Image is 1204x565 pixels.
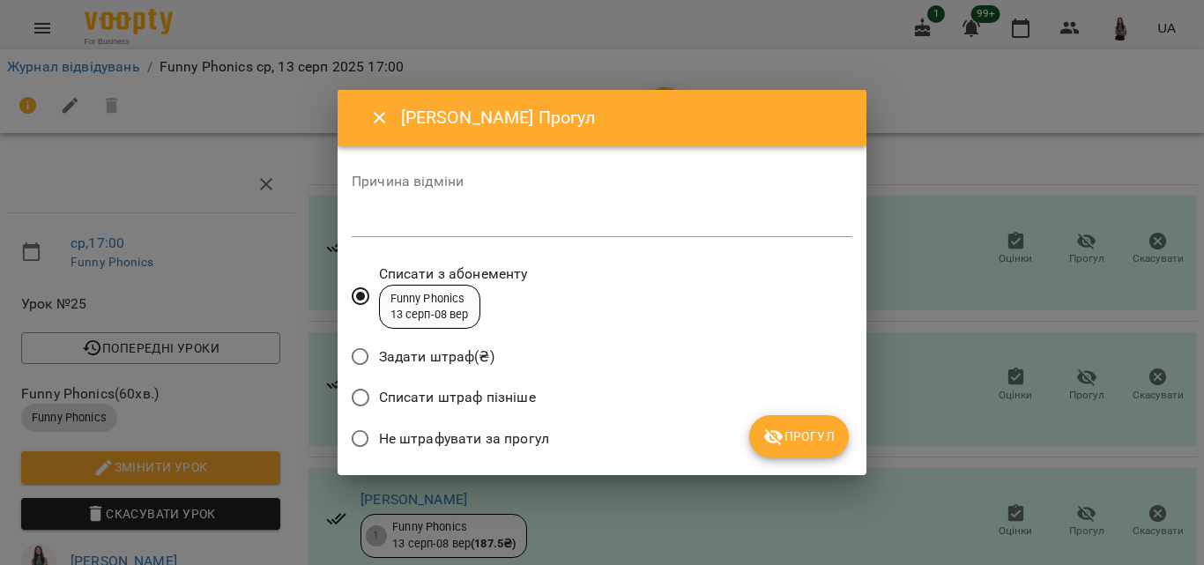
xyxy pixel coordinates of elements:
[379,428,549,450] span: Не штрафувати за прогул
[352,175,852,189] label: Причина відміни
[390,291,469,323] div: Funny Phonics 13 серп - 08 вер
[379,346,494,368] span: Задати штраф(₴)
[401,104,845,131] h6: [PERSON_NAME] Прогул
[359,97,401,139] button: Close
[749,415,849,457] button: Прогул
[763,426,835,447] span: Прогул
[379,387,536,408] span: Списати штраф пізніше
[379,264,528,285] span: Списати з абонементу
